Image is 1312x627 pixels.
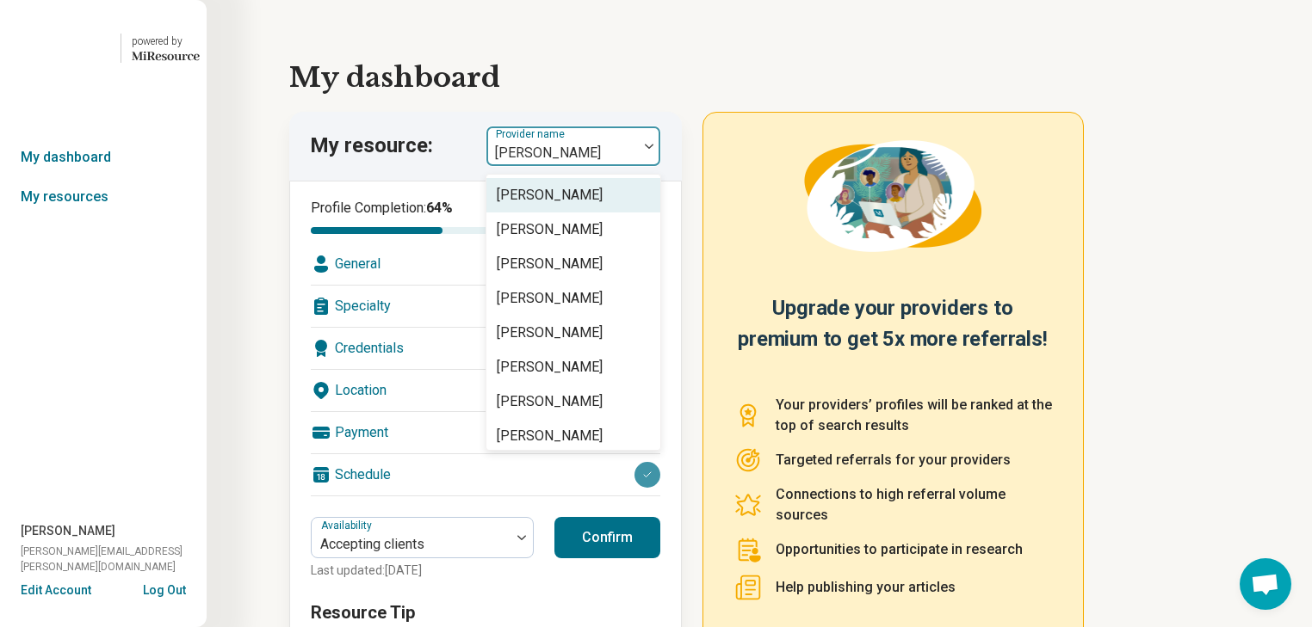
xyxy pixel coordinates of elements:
[554,517,660,558] button: Confirm
[734,292,1052,374] h2: Upgrade your providers to premium to get 5x more referrals!
[311,370,660,411] div: Location
[311,562,534,580] p: Last updated: [DATE]
[310,132,433,161] p: My resource:
[289,57,1229,98] h1: My dashboard
[311,286,660,327] div: Specialty
[7,28,200,69] a: Geode Healthpowered by
[497,426,603,446] div: [PERSON_NAME]
[1240,558,1291,610] div: Open chat
[497,357,603,378] div: [PERSON_NAME]
[776,484,1052,526] p: Connections to high referral volume sources
[7,28,110,69] img: Geode Health
[311,412,660,453] div: Payment
[21,581,91,599] button: Edit Account
[21,544,207,575] span: [PERSON_NAME][EMAIL_ADDRESS][PERSON_NAME][DOMAIN_NAME]
[311,454,660,495] div: Schedule
[311,198,517,234] div: Profile Completion:
[776,395,1052,436] p: Your providers’ profiles will be ranked at the top of search results
[21,522,115,540] span: [PERSON_NAME]
[776,577,956,598] p: Help publishing your articles
[497,185,603,206] div: [PERSON_NAME]
[132,34,200,49] div: powered by
[497,254,603,274] div: [PERSON_NAME]
[497,219,603,240] div: [PERSON_NAME]
[497,323,603,343] div: [PERSON_NAME]
[321,519,375,532] label: Availability
[143,581,186,595] button: Log Out
[426,200,453,216] span: 64 %
[496,128,568,140] label: Provider name
[776,539,1023,560] p: Opportunities to participate in research
[776,450,1011,470] p: Targeted referrals for your providers
[311,600,660,624] h3: Resource Tip
[311,243,660,285] div: General
[311,328,660,369] div: Credentials
[497,391,603,412] div: [PERSON_NAME]
[497,288,603,309] div: [PERSON_NAME]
